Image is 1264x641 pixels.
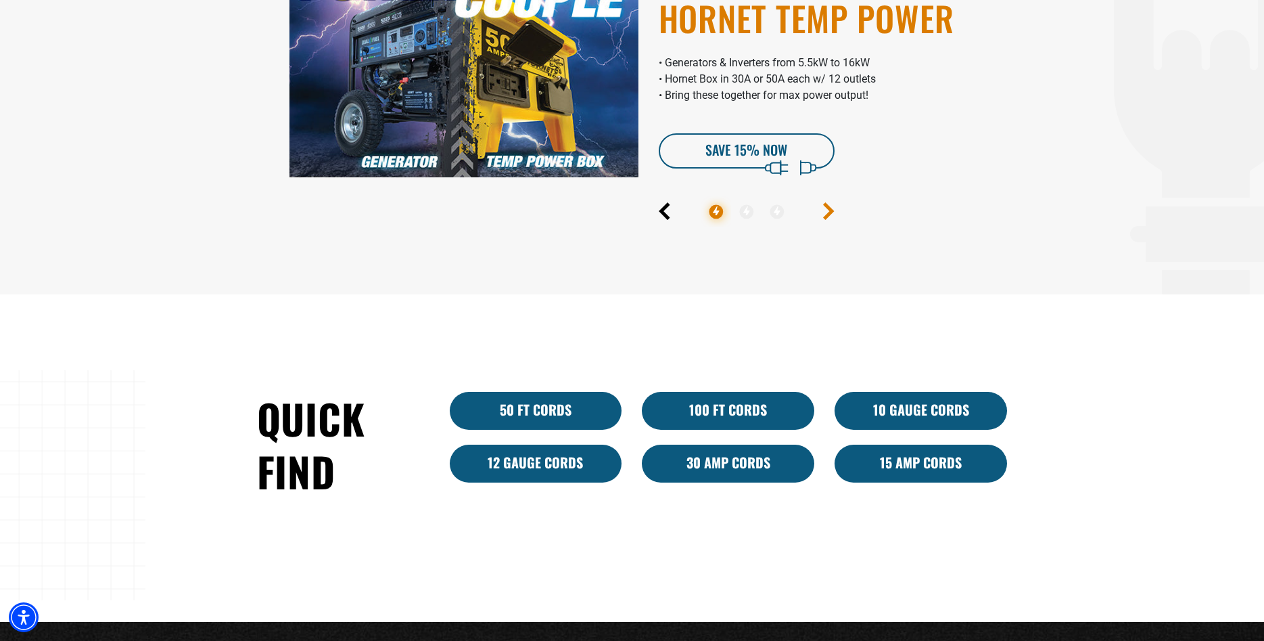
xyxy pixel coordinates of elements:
[450,445,622,483] a: 12 Gauge Cords
[835,445,1007,483] a: 15 Amp Cords
[642,392,814,430] a: 100 Ft Cords
[9,602,39,632] div: Accessibility Menu
[823,202,835,220] button: Next
[642,445,814,483] a: 30 Amp Cords
[450,392,622,430] a: 50 ft cords
[659,55,1008,104] p: • Generators & Inverters from 5.5kW to 16kW • Hornet Box in 30A or 50A each w/ 12 outlets • Bring...
[257,392,429,498] h2: Quick Find
[659,133,835,169] a: SAVE 15% Now
[835,392,1007,430] a: 10 Gauge Cords
[659,202,670,220] button: Previous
